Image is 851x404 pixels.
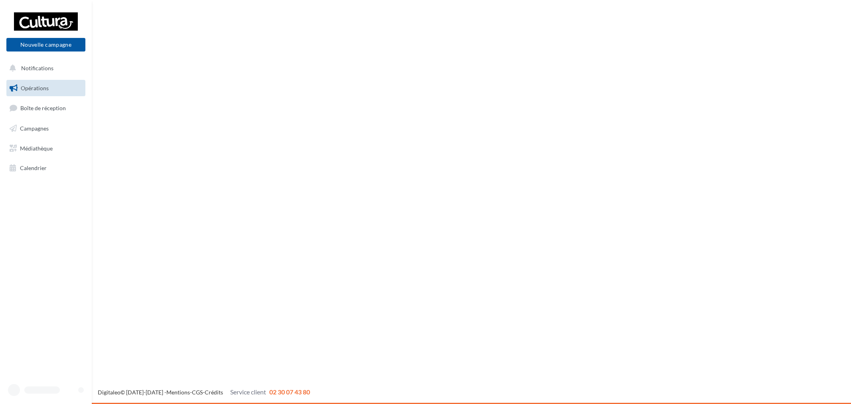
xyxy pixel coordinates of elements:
[166,389,190,396] a: Mentions
[21,65,53,71] span: Notifications
[192,389,203,396] a: CGS
[205,389,223,396] a: Crédits
[5,140,87,157] a: Médiathèque
[20,105,66,111] span: Boîte de réception
[6,38,85,51] button: Nouvelle campagne
[5,99,87,117] a: Boîte de réception
[20,145,53,151] span: Médiathèque
[20,164,47,171] span: Calendrier
[5,120,87,137] a: Campagnes
[98,389,310,396] span: © [DATE]-[DATE] - - -
[230,388,266,396] span: Service client
[21,85,49,91] span: Opérations
[5,160,87,176] a: Calendrier
[5,60,84,77] button: Notifications
[5,80,87,97] a: Opérations
[269,388,310,396] span: 02 30 07 43 80
[20,125,49,132] span: Campagnes
[98,389,120,396] a: Digitaleo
